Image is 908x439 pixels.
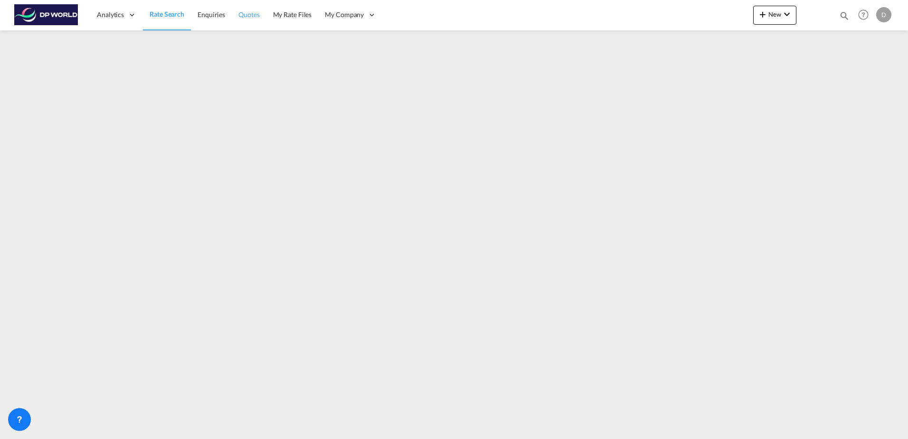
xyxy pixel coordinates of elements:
[150,10,184,18] span: Rate Search
[839,10,850,25] div: icon-magnify
[325,10,364,19] span: My Company
[781,9,793,20] md-icon: icon-chevron-down
[97,10,124,19] span: Analytics
[855,7,876,24] div: Help
[273,10,312,19] span: My Rate Files
[839,10,850,21] md-icon: icon-magnify
[876,7,891,22] div: D
[757,10,793,18] span: New
[198,10,225,19] span: Enquiries
[757,9,768,20] md-icon: icon-plus 400-fg
[753,6,796,25] button: icon-plus 400-fgNewicon-chevron-down
[855,7,871,23] span: Help
[14,4,78,26] img: c08ca190194411f088ed0f3ba295208c.png
[238,10,259,19] span: Quotes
